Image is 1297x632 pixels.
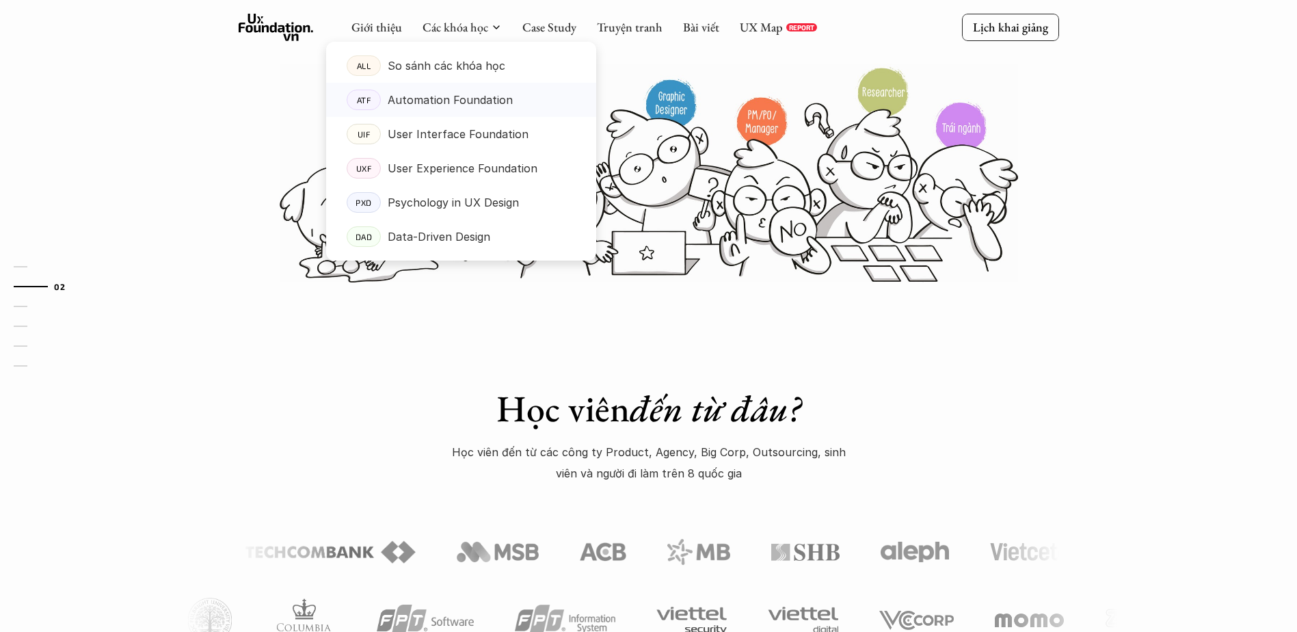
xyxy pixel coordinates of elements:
p: ATF [356,95,371,105]
a: REPORT [786,23,817,31]
p: ALL [356,61,371,70]
p: REPORT [789,23,814,31]
p: So sánh các khóa học [388,55,505,76]
a: Lịch khai giảng [962,14,1059,40]
p: User Interface Foundation [388,124,529,144]
p: Automation Foundation [388,90,513,110]
a: UIFUser Interface Foundation [326,117,596,151]
p: User Experience Foundation [388,158,537,179]
h1: Học viên [410,386,888,431]
p: Psychology in UX Design [388,192,519,213]
p: Lịch khai giảng [973,19,1048,35]
a: UXFUser Experience Foundation [326,151,596,185]
p: UIF [357,129,370,139]
a: ALLSo sánh các khóa học [326,49,596,83]
em: đến từ đâu? [630,384,801,432]
a: Truyện tranh [597,19,663,35]
a: Giới thiệu [351,19,402,35]
p: Data-Driven Design [388,226,490,247]
a: DADData-Driven Design [326,220,596,254]
p: PXD [356,198,372,207]
strong: 02 [54,281,65,291]
a: Case Study [522,19,576,35]
a: Bài viết [683,19,719,35]
a: UX Map [740,19,783,35]
a: PXDPsychology in UX Design [326,185,596,220]
a: 02 [14,278,79,295]
p: UXF [356,163,371,173]
p: DAD [355,232,372,241]
a: ATFAutomation Foundation [326,83,596,117]
a: Các khóa học [423,19,488,35]
p: Học viên đến từ các công ty Product, Agency, Big Corp, Outsourcing, sinh viên và người đi làm trê... [444,442,854,484]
